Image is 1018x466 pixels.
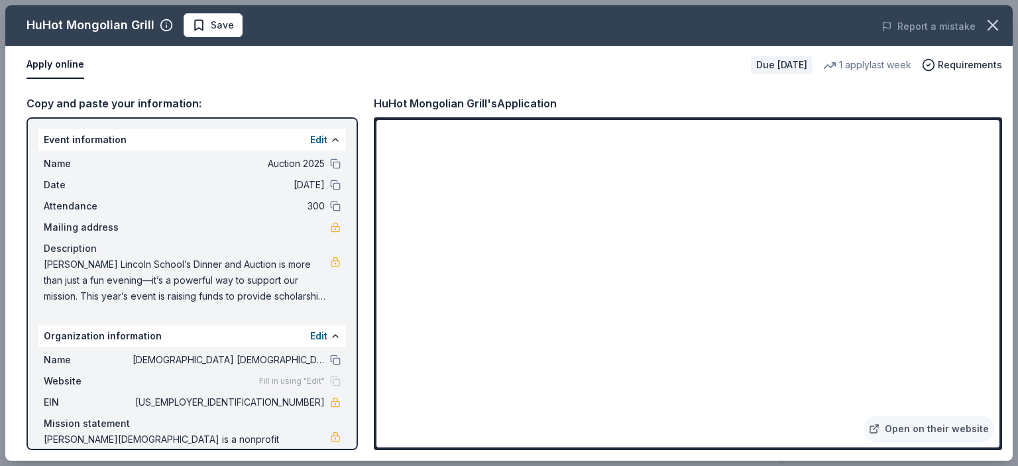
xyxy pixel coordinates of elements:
span: Save [211,17,234,33]
div: Mission statement [44,416,341,432]
span: Name [44,156,133,172]
span: Name [44,352,133,368]
a: Open on their website [864,416,994,442]
span: Requirements [938,57,1002,73]
div: Due [DATE] [751,56,813,74]
span: Fill in using "Edit" [259,376,325,386]
div: HuHot Mongolian Grill's Application [374,95,557,112]
span: Attendance [44,198,133,214]
span: [PERSON_NAME] Lincoln School’s Dinner and Auction is more than just a fun evening—it’s a powerful... [44,257,330,304]
span: Auction 2025 [133,156,325,172]
button: Requirements [922,57,1002,73]
div: Event information [38,129,346,150]
span: [DEMOGRAPHIC_DATA] [DEMOGRAPHIC_DATA] Schools [133,352,325,368]
span: Website [44,373,133,389]
div: Organization information [38,325,346,347]
button: Edit [310,132,327,148]
div: Description [44,241,341,257]
button: Save [184,13,243,37]
div: HuHot Mongolian Grill [27,15,154,36]
span: Date [44,177,133,193]
button: Report a mistake [881,19,976,34]
span: Mailing address [44,219,133,235]
button: Edit [310,328,327,344]
span: [DATE] [133,177,325,193]
button: Apply online [27,51,84,79]
div: Copy and paste your information: [27,95,358,112]
span: [US_EMPLOYER_IDENTIFICATION_NUMBER] [133,394,325,410]
span: 300 [133,198,325,214]
span: EIN [44,394,133,410]
div: 1 apply last week [823,57,911,73]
